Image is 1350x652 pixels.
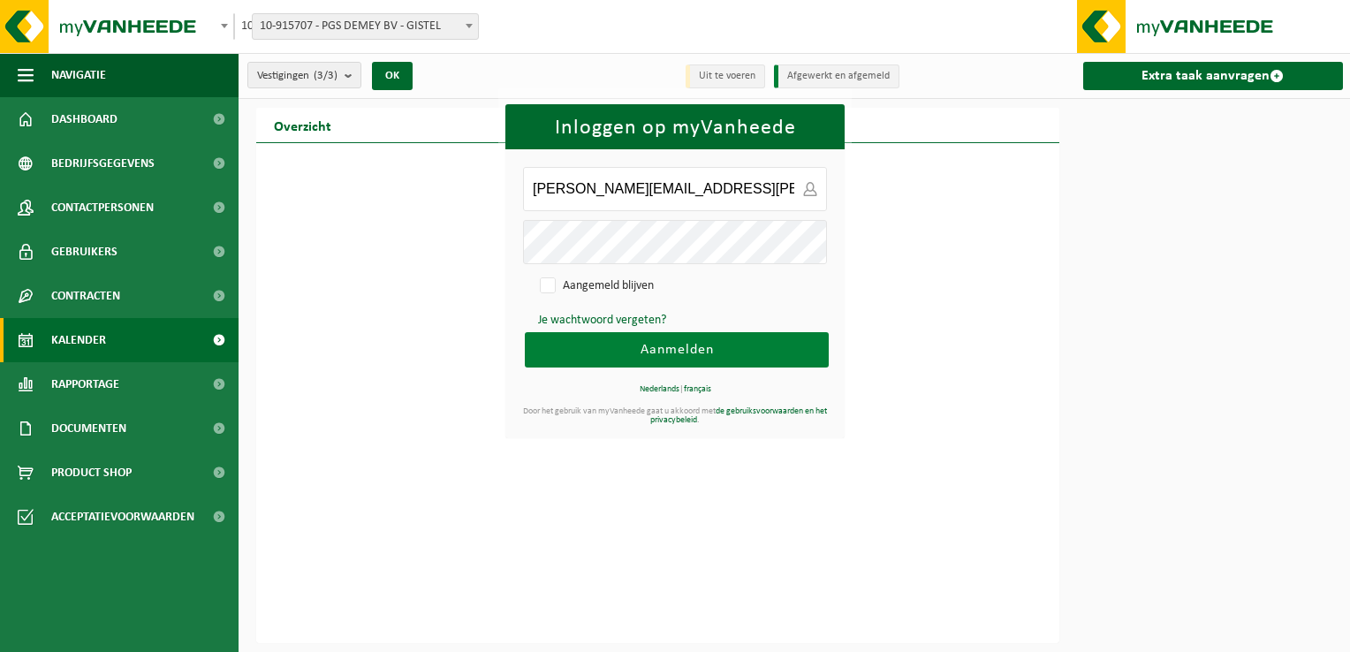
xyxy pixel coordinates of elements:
label: Aangemeld blijven [536,273,666,299]
a: Je wachtwoord vergeten? [538,314,666,327]
a: Extra taak aanvragen [1083,62,1344,90]
span: Navigatie [51,53,106,97]
h1: Inloggen op myVanheede [505,104,845,149]
span: Contracten [51,274,120,318]
span: Bedrijfsgegevens [51,141,155,186]
span: Documenten [51,406,126,451]
a: de gebruiksvoorwaarden en het privacybeleid [650,406,827,425]
button: OK [372,62,413,90]
h2: Overzicht [256,108,349,142]
span: Dashboard [51,97,118,141]
div: | [505,385,845,394]
span: Kalender [51,318,106,362]
span: Contactpersonen [51,186,154,230]
span: 10-915707 - PGS DEMEY BV - GISTEL [233,13,235,40]
a: Nederlands [640,384,679,394]
span: Product Shop [51,451,132,495]
span: 10-915707 - PGS DEMEY BV - GISTEL [253,14,478,39]
span: 10-915707 - PGS DEMEY BV - GISTEL [252,13,479,40]
span: 10-915707 - PGS DEMEY BV - GISTEL [234,14,259,39]
a: français [684,384,711,394]
input: E-mailadres [523,167,827,211]
li: Uit te voeren [686,64,765,88]
div: Door het gebruik van myVanheede gaat u akkoord met . [505,407,845,425]
button: Aanmelden [525,332,829,368]
count: (3/3) [314,70,337,81]
span: Rapportage [51,362,119,406]
span: Acceptatievoorwaarden [51,495,194,539]
button: Vestigingen(3/3) [247,62,361,88]
span: Vestigingen [257,63,337,89]
span: Aanmelden [641,343,714,357]
span: Gebruikers [51,230,118,274]
li: Afgewerkt en afgemeld [774,64,899,88]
